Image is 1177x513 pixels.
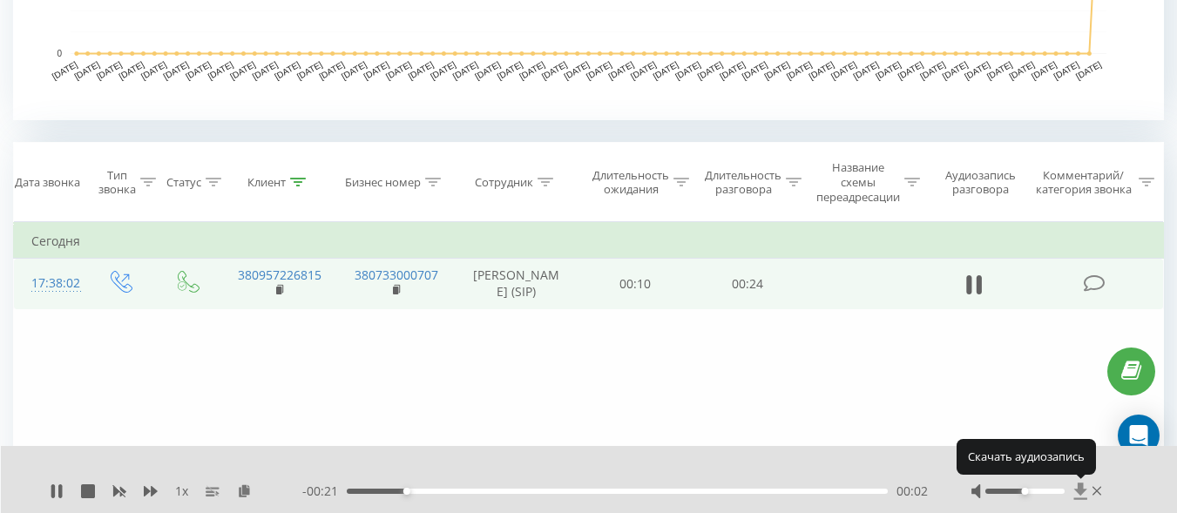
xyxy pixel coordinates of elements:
text: [DATE] [652,59,680,81]
text: [DATE] [228,59,257,81]
div: Тип звонка [98,168,136,198]
text: [DATE] [1030,59,1059,81]
div: Open Intercom Messenger [1118,415,1160,456]
div: Сотрудник [475,175,533,190]
span: - 00:21 [302,483,347,500]
a: 380957226815 [238,267,321,283]
text: [DATE] [1007,59,1036,81]
text: [DATE] [517,59,546,81]
td: [PERSON_NAME] (SIP) [454,259,579,309]
text: 0 [57,49,62,58]
div: Длительность разговора [705,168,781,198]
div: Дата звонка [15,175,80,190]
text: [DATE] [696,59,725,81]
text: [DATE] [251,59,280,81]
text: [DATE] [629,59,658,81]
text: [DATE] [317,59,346,81]
text: [DATE] [918,59,947,81]
text: [DATE] [785,59,814,81]
text: [DATE] [762,59,791,81]
text: [DATE] [829,59,858,81]
text: [DATE] [1074,59,1103,81]
div: Название схемы переадресации [816,160,900,205]
span: 00:02 [896,483,928,500]
text: [DATE] [607,59,636,81]
text: [DATE] [162,59,191,81]
div: Скачать аудиозапись [957,439,1096,474]
text: [DATE] [874,59,903,81]
td: 00:10 [579,259,692,309]
td: Сегодня [14,224,1164,259]
text: [DATE] [362,59,391,81]
text: [DATE] [184,59,213,81]
text: [DATE] [896,59,925,81]
text: [DATE] [808,59,836,81]
text: [DATE] [295,59,324,81]
div: Комментарий/категория звонка [1032,168,1134,198]
text: [DATE] [562,59,591,81]
text: [DATE] [340,59,369,81]
text: [DATE] [118,59,146,81]
text: [DATE] [206,59,235,81]
text: [DATE] [852,59,881,81]
div: Accessibility label [403,488,410,495]
text: [DATE] [540,59,569,81]
text: [DATE] [429,59,457,81]
div: Бизнес номер [345,175,421,190]
text: [DATE] [451,59,480,81]
td: 00:24 [692,259,804,309]
text: [DATE] [718,59,747,81]
text: [DATE] [473,59,502,81]
div: 17:38:02 [31,267,68,300]
div: Длительность ожидания [592,168,669,198]
text: [DATE] [963,59,991,81]
a: 380733000707 [355,267,438,283]
text: [DATE] [95,59,124,81]
text: [DATE] [51,59,79,81]
text: [DATE] [407,59,436,81]
text: [DATE] [941,59,970,81]
text: [DATE] [741,59,769,81]
div: Статус [166,175,201,190]
text: [DATE] [72,59,101,81]
text: [DATE] [496,59,524,81]
text: [DATE] [585,59,613,81]
text: [DATE] [1052,59,1081,81]
text: [DATE] [384,59,413,81]
text: [DATE] [139,59,168,81]
div: Клиент [247,175,286,190]
div: Accessibility label [1021,488,1028,495]
div: Аудиозапись разговора [937,168,1025,198]
text: [DATE] [985,59,1014,81]
span: 1 x [175,483,188,500]
text: [DATE] [273,59,301,81]
text: [DATE] [673,59,702,81]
